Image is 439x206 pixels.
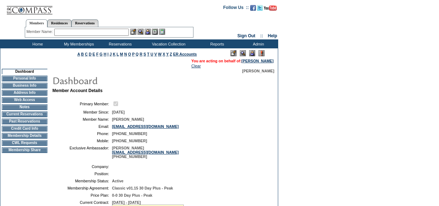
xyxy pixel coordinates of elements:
img: Subscribe to our YouTube Channel [264,5,277,11]
a: I [107,52,108,56]
a: L [117,52,119,56]
a: Members [26,19,48,27]
a: W [158,52,162,56]
a: Reservations [71,19,98,27]
td: Primary Member: [55,100,109,107]
a: R [140,52,143,56]
td: Web Access [2,97,47,103]
td: Position: [55,172,109,176]
span: You are acting on behalf of: [191,59,274,63]
a: Subscribe to our YouTube Channel [264,7,277,11]
a: [EMAIL_ADDRESS][DOMAIN_NAME] [112,150,179,154]
a: Clear [191,64,201,68]
img: Impersonate [249,50,255,56]
td: Address Info [2,90,47,96]
td: Membership Status: [55,179,109,183]
img: Become our fan on Facebook [250,5,256,11]
a: H [104,52,107,56]
a: Sign Out [237,33,255,38]
a: ER Accounts [173,52,197,56]
td: Member Name: [55,117,109,121]
span: 0-0 30 Day Plus - Peak [112,193,153,197]
td: Membership Details [2,133,47,139]
a: [EMAIL_ADDRESS][DOMAIN_NAME] [112,124,179,129]
a: V [154,52,157,56]
a: D [89,52,92,56]
td: Mobile: [55,139,109,143]
td: Credit Card Info [2,126,47,131]
td: Price Plan: [55,193,109,197]
img: Reservations [152,29,158,35]
span: :: [260,33,263,38]
td: Phone: [55,131,109,136]
td: Company: [55,164,109,169]
a: [PERSON_NAME] [242,59,274,63]
span: Classic v01.15 30 Day Plus - Peak [112,186,173,190]
td: My Memberships [57,39,99,48]
a: C [85,52,88,56]
span: [PHONE_NUMBER] [112,139,147,143]
td: Membership Share [2,147,47,153]
b: Member Account Details [52,88,103,93]
a: J [109,52,112,56]
a: Become our fan on Facebook [250,7,256,11]
a: U [150,52,153,56]
td: Past Reservations [2,119,47,124]
td: Reports [196,39,237,48]
img: b_calculator.gif [159,29,165,35]
img: View Mode [240,50,246,56]
a: Y [166,52,169,56]
a: A [78,52,80,56]
td: Email: [55,124,109,129]
td: Vacation Collection [140,39,196,48]
td: CWL Requests [2,140,47,146]
td: Reservations [99,39,140,48]
img: Edit Mode [230,50,237,56]
td: Follow Us :: [223,4,249,13]
a: G [99,52,102,56]
a: Z [170,52,172,56]
img: View [137,29,144,35]
a: B [81,52,84,56]
img: b_edit.gif [130,29,136,35]
td: Membership Agreement: [55,186,109,190]
a: S [144,52,146,56]
td: Dashboard [2,69,47,74]
img: Log Concern/Member Elevation [258,50,265,56]
span: [PERSON_NAME] [PHONE_NUMBER] [112,146,179,159]
a: X [163,52,165,56]
td: Business Info [2,83,47,88]
td: Member Since: [55,110,109,114]
span: Active [112,179,123,183]
span: [DATE] - [DATE] [112,200,141,205]
img: Impersonate [145,29,151,35]
div: Member Name: [27,29,54,35]
a: E [93,52,95,56]
span: [DATE] [112,110,125,114]
td: Personal Info [2,76,47,81]
span: [PERSON_NAME] [242,69,274,73]
a: P [132,52,135,56]
a: T [147,52,150,56]
a: O [128,52,131,56]
a: Help [268,33,277,38]
img: pgTtlDashboard.gif [52,73,196,87]
td: Current Reservations [2,111,47,117]
a: Follow us on Twitter [257,7,263,11]
img: Follow us on Twitter [257,5,263,11]
a: N [124,52,127,56]
td: Exclusive Ambassador: [55,146,109,159]
a: Residences [47,19,71,27]
span: [PHONE_NUMBER] [112,131,147,136]
td: Home [16,39,57,48]
a: Q [136,52,139,56]
span: [PERSON_NAME] [112,117,144,121]
td: Admin [237,39,278,48]
a: K [113,52,116,56]
td: Notes [2,104,47,110]
a: M [120,52,123,56]
a: F [96,52,99,56]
